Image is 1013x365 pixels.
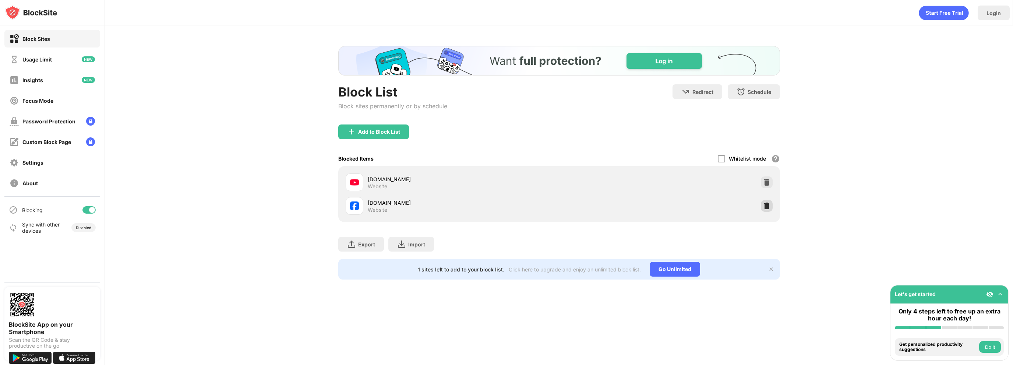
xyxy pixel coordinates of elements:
[22,139,71,145] div: Custom Block Page
[996,291,1004,298] img: omni-setup-toggle.svg
[22,180,38,186] div: About
[10,179,19,188] img: about-off.svg
[350,178,359,187] img: favicons
[692,89,713,95] div: Redirect
[338,46,780,76] iframe: Banner
[10,96,19,105] img: focus-off.svg
[10,34,19,43] img: block-on.svg
[919,6,969,20] div: animation
[338,102,447,110] div: Block sites permanently or by schedule
[358,241,375,248] div: Export
[9,321,96,336] div: BlockSite App on your Smartphone
[899,342,977,352] div: Get personalized productivity suggestions
[509,266,641,273] div: Click here to upgrade and enjoy an unlimited block list.
[768,266,774,272] img: x-button.svg
[76,225,91,230] div: Disabled
[748,89,771,95] div: Schedule
[10,158,19,167] img: settings-off.svg
[408,241,425,248] div: Import
[22,159,43,166] div: Settings
[418,266,504,273] div: 1 sites left to add to your block list.
[86,137,95,146] img: lock-menu.svg
[82,77,95,83] img: new-icon.svg
[338,84,447,99] div: Block List
[22,98,53,104] div: Focus Mode
[979,341,1001,353] button: Do it
[368,183,387,190] div: Website
[986,10,1001,16] div: Login
[22,36,50,42] div: Block Sites
[5,5,57,20] img: logo-blocksite.svg
[350,201,359,210] img: favicons
[10,117,19,126] img: password-protection-off.svg
[10,137,19,147] img: customize-block-page-off.svg
[86,117,95,126] img: lock-menu.svg
[729,155,766,162] div: Whitelist mode
[9,223,18,232] img: sync-icon.svg
[22,207,43,213] div: Blocking
[986,291,993,298] img: eye-not-visible.svg
[9,206,18,214] img: blocking-icon.svg
[368,207,387,213] div: Website
[9,291,35,318] img: options-page-qr-code.png
[368,199,559,207] div: [DOMAIN_NAME]
[10,55,19,64] img: time-usage-off.svg
[338,155,374,162] div: Blocked Items
[53,352,96,364] img: download-on-the-app-store.svg
[82,56,95,62] img: new-icon.svg
[22,118,75,124] div: Password Protection
[22,56,52,63] div: Usage Limit
[368,175,559,183] div: [DOMAIN_NAME]
[22,221,60,234] div: Sync with other devices
[10,76,19,85] img: insights-off.svg
[9,352,52,364] img: get-it-on-google-play.svg
[650,262,700,277] div: Go Unlimited
[22,77,43,83] div: Insights
[895,308,1004,322] div: Only 4 steps left to free up an extra hour each day!
[895,291,936,297] div: Let's get started
[9,337,96,349] div: Scan the QR Code & stay productive on the go
[358,129,400,135] div: Add to Block List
